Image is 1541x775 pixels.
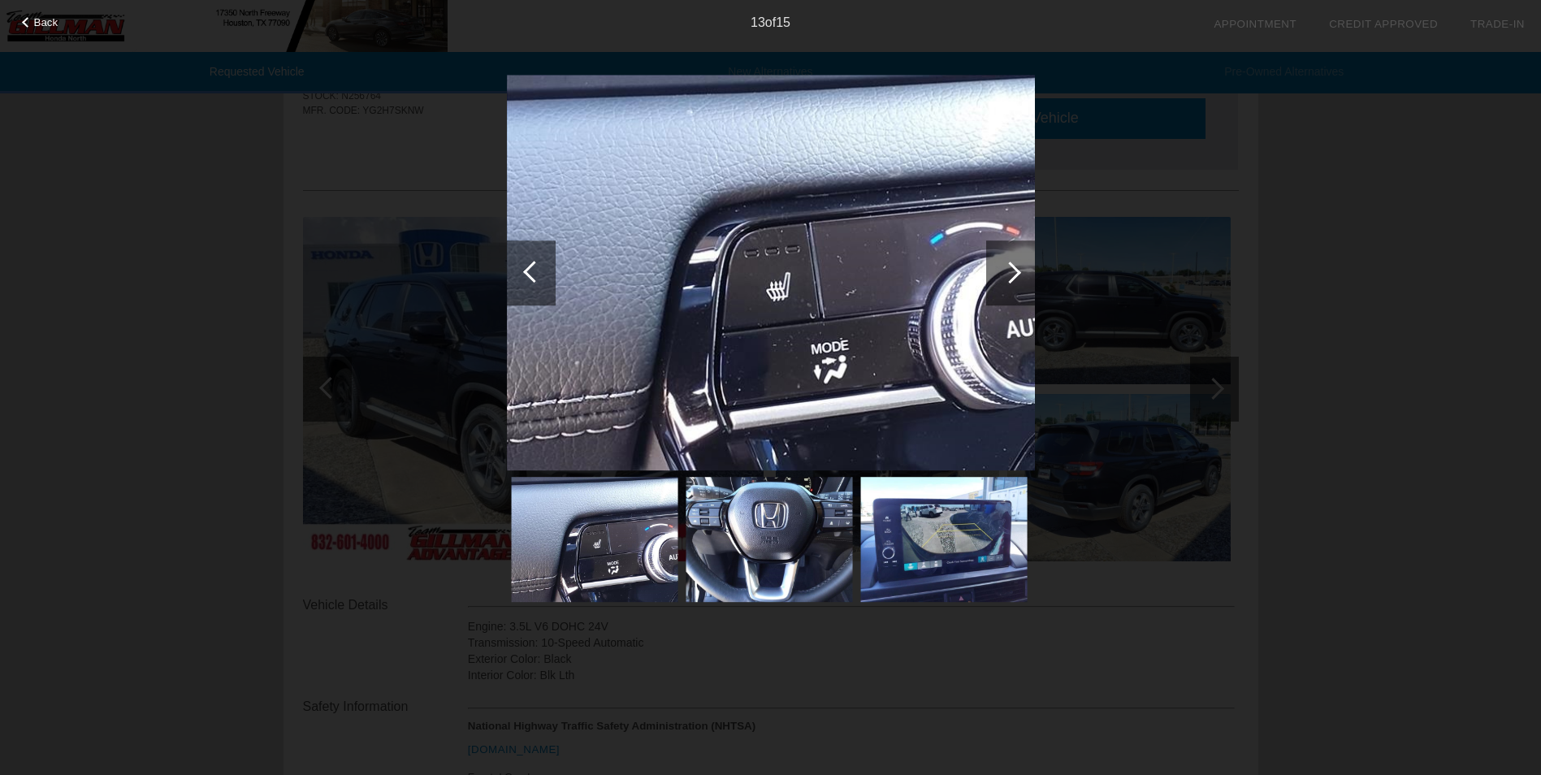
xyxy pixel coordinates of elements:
[1214,18,1296,30] a: Appointment
[1470,18,1525,30] a: Trade-In
[751,15,765,29] span: 13
[507,75,1035,471] img: image.aspx
[511,477,677,602] img: image.aspx
[776,15,790,29] span: 15
[1329,18,1438,30] a: Credit Approved
[860,477,1027,602] img: image.aspx
[686,477,852,602] img: image.aspx
[34,16,58,28] span: Back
